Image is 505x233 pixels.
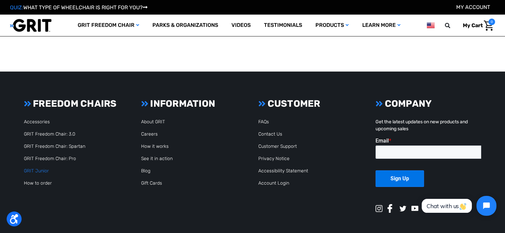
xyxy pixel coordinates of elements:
[10,4,23,11] span: QUIZ:
[38,30,348,37] strong: ____________________________________________________________________________________
[10,19,51,32] img: GRIT All-Terrain Wheelchair and Mobility Equipment
[484,21,493,31] img: Cart
[141,168,150,174] a: Blog
[463,22,483,29] span: My Cart
[24,180,52,186] a: How to order
[376,98,481,109] h3: COMPANY
[258,168,308,174] a: Accessibility Statement
[376,138,481,199] iframe: Form 0
[309,15,355,36] a: Products
[193,72,302,77] span: Is there anything you would like to tell us about the child?
[175,110,210,124] input: Submit
[427,21,435,29] img: us.png
[355,15,407,36] a: Learn More
[141,180,162,186] a: Gift Cards
[225,15,257,36] a: Videos
[257,15,309,36] a: Testimonials
[24,144,85,149] a: GRIT Freedom Chair: Spartan
[458,19,495,32] a: Cart with 0 items
[24,119,50,125] a: Accessories
[141,131,158,137] a: Careers
[24,168,49,174] a: GRIT Junior
[24,131,75,137] a: GRIT Freedom Chair: 3.0
[414,190,502,221] iframe: Tidio Chat
[24,98,129,109] h3: FREEDOM CHAIRS
[488,19,495,25] span: 0
[258,156,290,161] a: Privacy Notice
[258,144,297,149] a: Customer Support
[258,180,289,186] a: Account Login
[141,156,173,161] a: See it in action
[387,204,392,213] img: facebook
[24,156,76,161] a: GRIT Freedom Chair: Pro
[448,19,458,32] input: Search
[258,119,269,125] a: FAQs
[376,118,481,132] p: Get the latest updates on new products and upcoming sales
[258,131,282,137] a: Contact Us
[456,4,490,10] a: Account
[258,98,364,109] h3: CUSTOMER
[411,206,418,211] img: youtube
[399,206,406,211] img: twitter
[146,15,225,36] a: Parks & Organizations
[193,45,204,50] span: Email
[141,144,169,149] a: How it works
[376,205,382,212] img: instagram
[71,15,146,36] a: GRIT Freedom Chair
[10,4,147,11] a: QUIZ:WHAT TYPE OF WHEELCHAIR IS RIGHT FOR YOU?
[141,98,247,109] h3: INFORMATION
[141,119,165,125] a: About GRIT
